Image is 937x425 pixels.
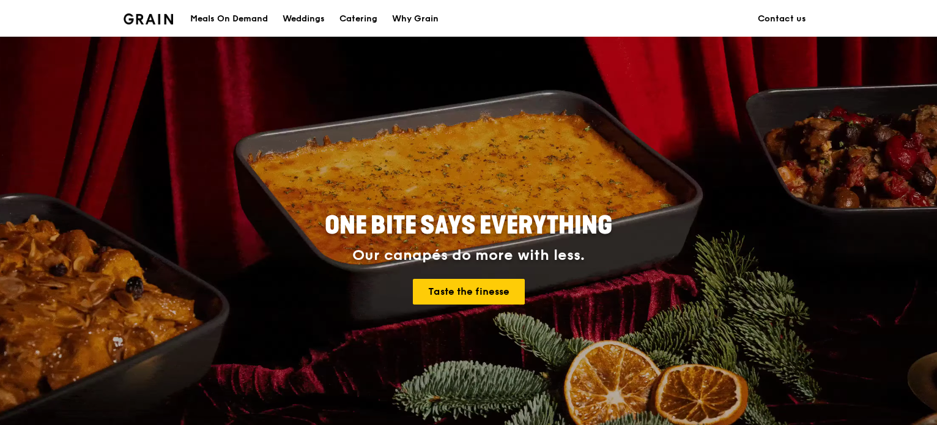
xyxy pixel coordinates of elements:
div: Catering [339,1,377,37]
div: Meals On Demand [190,1,268,37]
a: Taste the finesse [413,279,525,305]
span: ONE BITE SAYS EVERYTHING [325,211,612,240]
a: Contact us [750,1,813,37]
div: Weddings [283,1,325,37]
div: Our canapés do more with less. [248,247,689,264]
a: Catering [332,1,385,37]
img: Grain [124,13,173,24]
a: Weddings [275,1,332,37]
div: Why Grain [392,1,439,37]
a: Why Grain [385,1,446,37]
